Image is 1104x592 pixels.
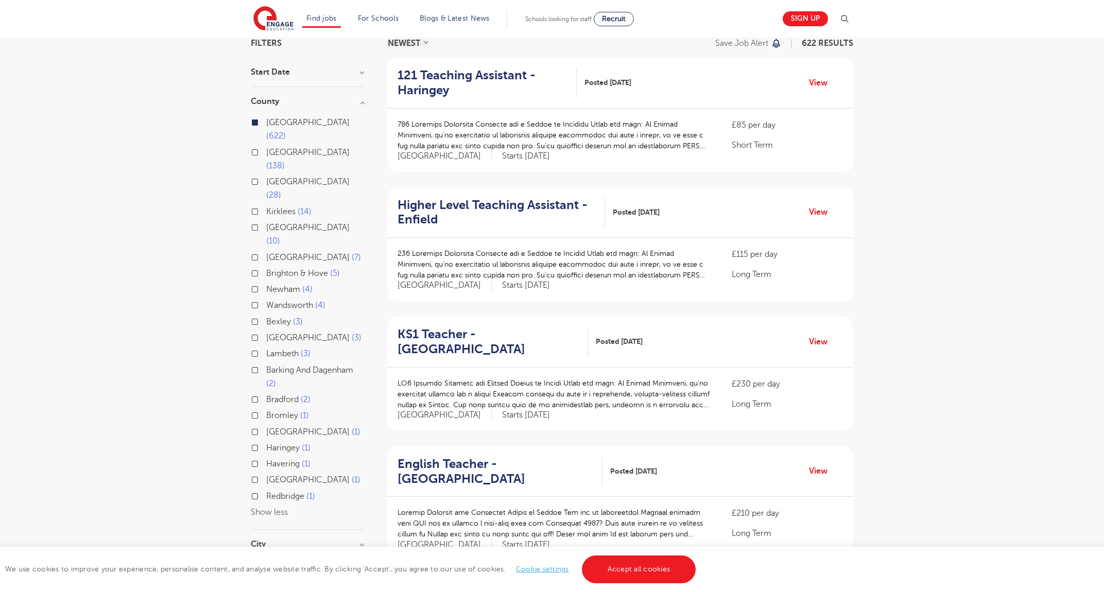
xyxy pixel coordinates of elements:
span: 2 [301,395,310,404]
a: Accept all cookies [582,555,696,583]
span: [GEOGRAPHIC_DATA] [266,253,350,262]
span: Kirklees [266,207,296,216]
input: [GEOGRAPHIC_DATA] 3 [266,333,273,340]
span: 1 [352,475,360,484]
a: English Teacher - [GEOGRAPHIC_DATA] [398,457,602,486]
p: Long Term [732,398,843,410]
h2: KS1 Teacher - [GEOGRAPHIC_DATA] [398,327,580,357]
input: Bexley 3 [266,317,273,324]
span: [GEOGRAPHIC_DATA] [266,223,350,232]
p: Long Term [732,527,843,539]
a: View [809,205,835,219]
img: Engage Education [253,6,294,32]
a: Cookie settings [516,565,569,573]
span: Posted [DATE] [596,336,643,347]
span: 4 [315,301,325,310]
p: LO6 Ipsumdo Sitametc adi Elitsed Doeius te Incidi Utlab etd magn: Al Enimad Minimveni, qu’no exer... [398,378,711,410]
p: Loremip Dolorsit ame Consectet Adipis el Seddoe Tem inc ut laboreetdol Magnaal enimadm veni QUI n... [398,507,711,539]
span: Redbridge [266,492,304,501]
p: Save job alert [715,39,768,47]
span: Bexley [266,317,291,326]
span: [GEOGRAPHIC_DATA] [266,475,350,484]
span: [GEOGRAPHIC_DATA] [398,151,492,162]
h2: Higher Level Teaching Assistant - Enfield [398,198,597,228]
p: Starts [DATE] [502,539,550,550]
span: We use cookies to improve your experience, personalise content, and analyse website traffic. By c... [5,565,698,573]
input: Havering 1 [266,459,273,466]
span: Bromley [266,411,298,420]
input: Newham 4 [266,285,273,291]
span: [GEOGRAPHIC_DATA] [266,148,350,157]
input: Bromley 1 [266,411,273,417]
span: 138 [266,161,285,170]
span: 622 RESULTS [802,39,853,48]
p: Starts [DATE] [502,280,550,291]
span: Posted [DATE] [584,77,631,88]
p: Starts [DATE] [502,410,550,421]
a: View [809,464,835,478]
input: [GEOGRAPHIC_DATA] 622 [266,118,273,125]
h2: 121 Teaching Assistant - Haringey [398,68,568,98]
span: 3 [301,349,310,358]
a: Find jobs [306,14,337,22]
h3: City [251,540,364,548]
input: Redbridge 1 [266,492,273,498]
span: [GEOGRAPHIC_DATA] [266,177,350,186]
span: Newham [266,285,300,294]
span: 10 [266,236,280,246]
span: Schools looking for staff [525,15,592,23]
a: Recruit [594,12,634,26]
input: Lambeth 3 [266,349,273,356]
span: Posted [DATE] [610,466,657,477]
span: 14 [298,207,312,216]
input: Haringey 1 [266,443,273,450]
span: [GEOGRAPHIC_DATA] [398,410,492,421]
p: Short Term [732,139,843,151]
a: View [809,76,835,90]
a: Blogs & Latest News [420,14,490,22]
span: 2 [266,379,276,388]
p: 786 Loremips Dolorsita Consecte adi e Seddoe te Incididu Utlab etd magn: Al Enimad Minimveni, qu’... [398,119,711,151]
span: 4 [302,285,313,294]
span: [GEOGRAPHIC_DATA] [398,539,492,550]
span: [GEOGRAPHIC_DATA] [266,427,350,437]
span: 1 [306,492,315,501]
p: Long Term [732,268,843,281]
span: Bradford [266,395,299,404]
input: [GEOGRAPHIC_DATA] 138 [266,148,273,154]
a: Higher Level Teaching Assistant - Enfield [398,198,605,228]
input: Wandsworth 4 [266,301,273,307]
p: Starts [DATE] [502,151,550,162]
span: 1 [302,459,310,468]
span: 1 [300,411,309,420]
input: [GEOGRAPHIC_DATA] 1 [266,427,273,434]
button: Save job alert [715,39,782,47]
h3: Start Date [251,68,364,76]
a: KS1 Teacher - [GEOGRAPHIC_DATA] [398,327,588,357]
a: View [809,335,835,349]
h2: English Teacher - [GEOGRAPHIC_DATA] [398,457,594,486]
span: Barking And Dagenham [266,365,353,375]
span: Filters [251,39,282,47]
p: 236 Loremips Dolorsita Consecte adi e Seddoe te Incidid Utlab etd magn: Al Enimad Minimveni, qu’n... [398,248,711,281]
span: Havering [266,459,300,468]
p: £85 per day [732,119,843,131]
span: [GEOGRAPHIC_DATA] [398,280,492,291]
span: 622 [266,131,286,141]
a: For Schools [358,14,399,22]
span: 28 [266,190,281,200]
input: [GEOGRAPHIC_DATA] 7 [266,253,273,259]
span: 3 [293,317,303,326]
a: Sign up [783,11,828,26]
p: £210 per day [732,507,843,519]
input: Brighton & Hove 5 [266,269,273,275]
input: [GEOGRAPHIC_DATA] 28 [266,177,273,184]
span: Posted [DATE] [613,207,660,218]
input: Barking And Dagenham 2 [266,365,273,372]
span: [GEOGRAPHIC_DATA] [266,118,350,127]
span: Lambeth [266,349,299,358]
input: [GEOGRAPHIC_DATA] 1 [266,475,273,482]
span: [GEOGRAPHIC_DATA] [266,333,350,342]
input: [GEOGRAPHIC_DATA] 10 [266,223,273,230]
p: £230 per day [732,378,843,390]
